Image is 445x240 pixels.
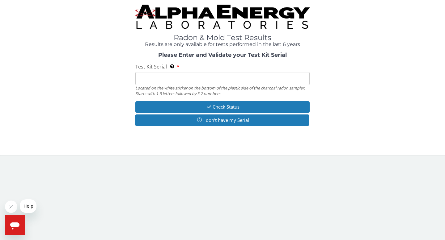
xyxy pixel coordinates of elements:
[135,34,310,42] h1: Radon & Mold Test Results
[135,114,309,126] button: I don't have my Serial
[135,101,310,113] button: Check Status
[20,199,36,213] iframe: Message from company
[135,42,310,47] h4: Results are only available for tests performed in the last 6 years
[158,52,287,58] strong: Please Enter and Validate your Test Kit Serial
[135,5,310,29] img: TightCrop.jpg
[135,85,310,97] div: Located on the white sticker on the bottom of the plastic side of the charcoal radon sampler. Sta...
[5,201,17,213] iframe: Close message
[135,63,167,70] span: Test Kit Serial
[5,215,25,235] iframe: Button to launch messaging window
